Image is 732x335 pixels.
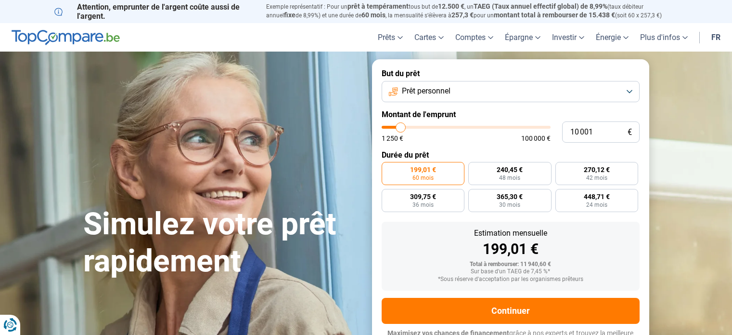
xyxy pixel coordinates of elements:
[347,2,409,10] span: prêt à tempérament
[54,2,255,21] p: Attention, emprunter de l'argent coûte aussi de l'argent.
[12,30,120,45] img: TopCompare
[410,166,436,173] span: 199,01 €
[521,135,551,142] span: 100 000 €
[497,166,523,173] span: 240,45 €
[634,23,693,52] a: Plus d'infos
[83,206,360,280] h1: Simulez votre prêt rapidement
[382,135,403,142] span: 1 250 €
[451,11,474,19] span: 257,3 €
[284,11,295,19] span: fixe
[497,193,523,200] span: 365,30 €
[389,276,632,283] div: *Sous réserve d'acceptation par les organismes prêteurs
[412,175,434,181] span: 60 mois
[382,81,640,102] button: Prêt personnel
[546,23,590,52] a: Investir
[412,202,434,208] span: 36 mois
[389,268,632,275] div: Sur base d'un TAEG de 7,45 %*
[382,69,640,78] label: But du prêt
[402,86,450,96] span: Prêt personnel
[438,2,464,10] span: 12.500 €
[499,202,520,208] span: 30 mois
[382,110,640,119] label: Montant de l'emprunt
[266,2,678,20] p: Exemple représentatif : Pour un tous but de , un (taux débiteur annuel de 8,99%) et une durée de ...
[410,193,436,200] span: 309,75 €
[586,175,607,181] span: 42 mois
[499,175,520,181] span: 48 mois
[586,202,607,208] span: 24 mois
[628,128,632,136] span: €
[372,23,409,52] a: Prêts
[584,193,610,200] span: 448,71 €
[382,150,640,160] label: Durée du prêt
[389,229,632,237] div: Estimation mensuelle
[494,11,615,19] span: montant total à rembourser de 15.438 €
[449,23,499,52] a: Comptes
[389,242,632,256] div: 199,01 €
[389,261,632,268] div: Total à rembourser: 11 940,60 €
[409,23,449,52] a: Cartes
[499,23,546,52] a: Épargne
[590,23,634,52] a: Énergie
[474,2,607,10] span: TAEG (Taux annuel effectif global) de 8,99%
[361,11,385,19] span: 60 mois
[382,298,640,324] button: Continuer
[706,23,726,52] a: fr
[584,166,610,173] span: 270,12 €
